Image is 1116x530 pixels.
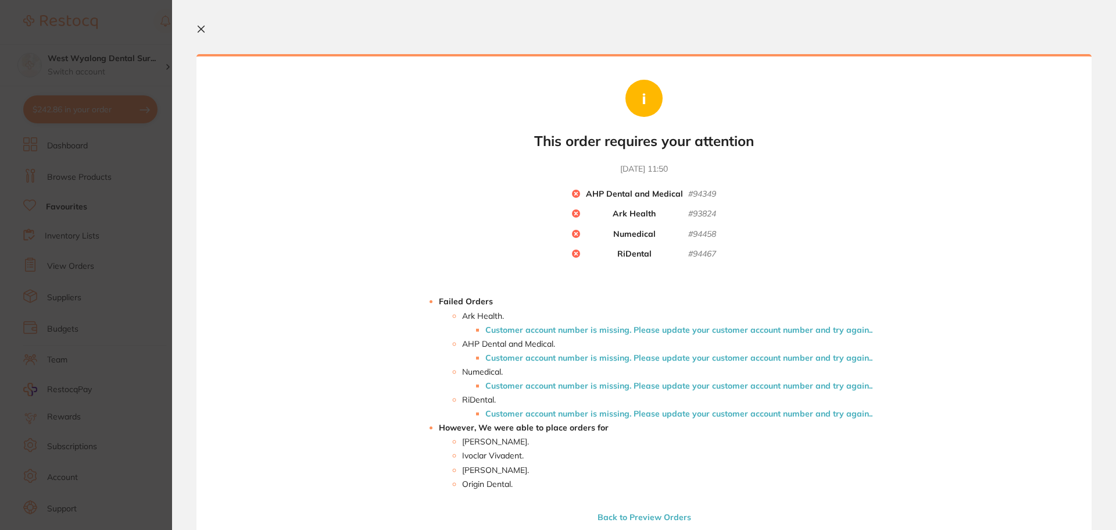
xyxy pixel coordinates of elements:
small: # 94467 [688,249,716,259]
b: AHP Dental and Medical [586,189,683,200]
b: RiDental [617,249,652,259]
li: Customer account number is missing. Please update your customer account number and try again. . [485,325,872,335]
li: Customer account number is missing. Please update your customer account number and try again. . [485,353,872,362]
b: Numedical [613,229,656,240]
li: RiDental . [462,395,872,418]
time: [DATE] 11:50 [620,163,668,175]
li: Customer account number is missing. Please update your customer account number and try again. . [485,381,872,390]
small: # 94349 [688,189,716,200]
strong: Failed Orders [439,296,493,307]
b: Ark Health [613,209,656,219]
li: Ivoclar Vivadent . [462,451,872,460]
small: # 94458 [688,229,716,240]
li: Origin Dental . [462,479,872,489]
li: [PERSON_NAME] . [462,437,872,446]
li: Ark Health . [462,311,872,335]
li: Customer account number is missing. Please update your customer account number and try again. . [485,409,872,418]
li: [PERSON_NAME] . [462,465,872,475]
strong: However, We were able to place orders for [439,422,609,433]
small: # 93824 [688,209,716,219]
button: Back to Preview Orders [594,512,695,522]
li: Numedical . [462,367,872,390]
b: This order requires your attention [534,133,754,150]
li: AHP Dental and Medical . [462,339,872,362]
